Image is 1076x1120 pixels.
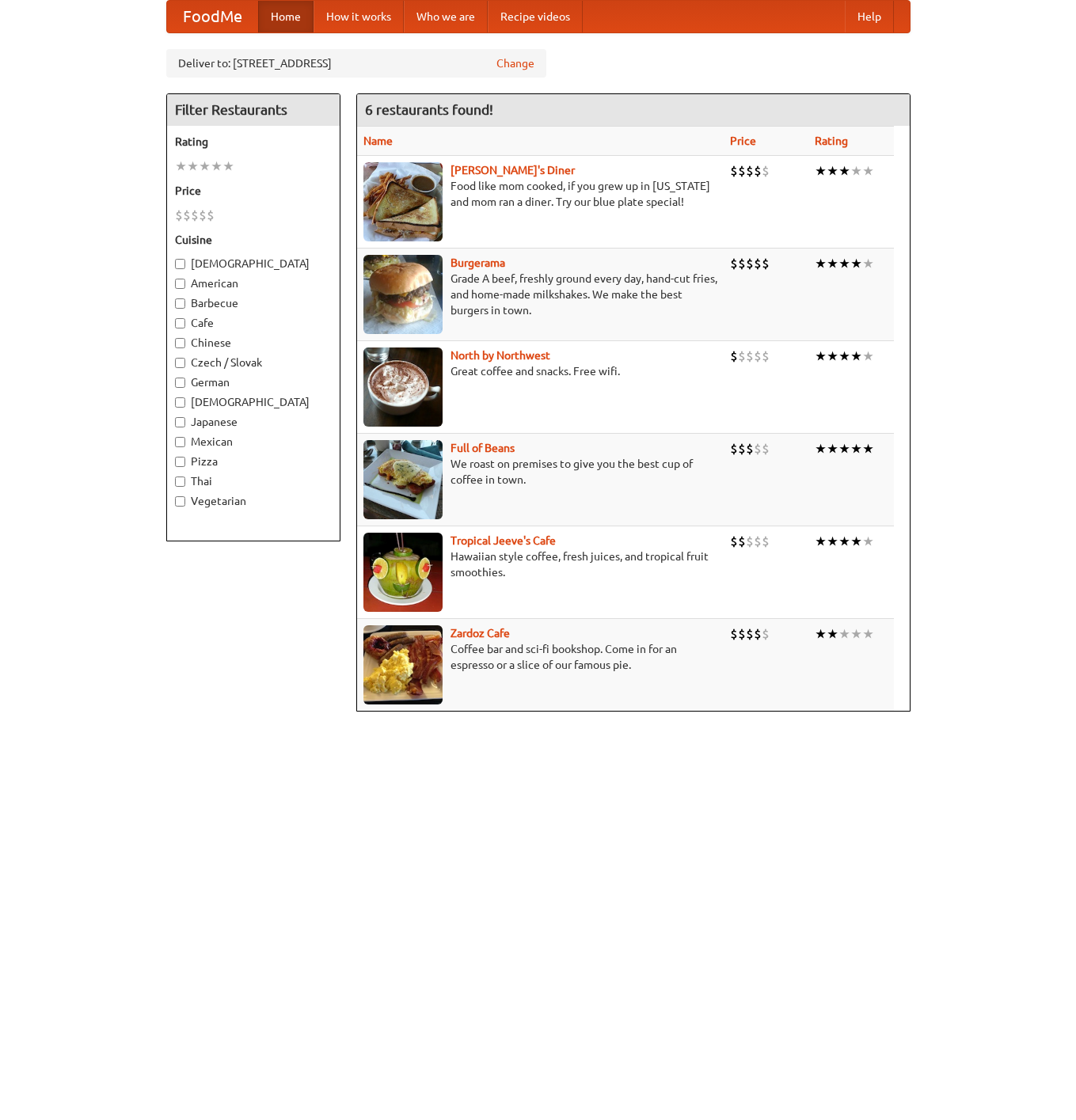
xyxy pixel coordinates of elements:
[815,625,827,643] li: ★
[827,347,838,365] li: ★
[730,255,738,272] li: $
[314,1,404,32] a: How it works
[191,207,199,224] li: $
[730,440,738,457] li: $
[451,349,550,362] a: North by Northwest
[738,347,746,365] li: $
[365,102,493,117] ng-pluralize: 6 restaurants found!
[175,275,332,291] label: American
[175,318,185,328] input: Cafe
[838,440,850,457] li: ★
[827,255,838,272] li: ★
[175,434,332,450] label: Mexican
[363,440,443,519] img: beans.jpg
[850,255,862,272] li: ★
[363,549,717,580] p: Hawaiian style coffee, fresh juices, and tropical fruit smoothies.
[175,134,332,150] h5: Rating
[827,162,838,180] li: ★
[738,162,746,180] li: $
[730,135,756,147] a: Price
[488,1,583,32] a: Recipe videos
[496,55,534,71] a: Change
[207,207,215,224] li: $
[862,347,874,365] li: ★
[404,1,488,32] a: Who we are
[827,625,838,643] li: ★
[754,162,762,180] li: $
[175,315,332,331] label: Cafe
[838,255,850,272] li: ★
[175,378,185,388] input: German
[363,347,443,427] img: north.jpg
[175,358,185,368] input: Czech / Slovak
[746,625,754,643] li: $
[850,162,862,180] li: ★
[451,164,575,177] a: [PERSON_NAME]'s Diner
[850,625,862,643] li: ★
[166,49,546,78] div: Deliver to: [STREET_ADDRESS]
[175,335,332,351] label: Chinese
[451,442,515,454] b: Full of Beans
[175,414,332,430] label: Japanese
[175,158,187,175] li: ★
[754,533,762,550] li: $
[175,256,332,271] label: [DEMOGRAPHIC_DATA]
[175,374,332,390] label: German
[762,533,770,550] li: $
[451,627,510,640] b: Zardoz Cafe
[451,256,505,269] a: Burgerama
[363,178,717,210] p: Food like mom cooked, if you grew up in [US_STATE] and mom ran a diner. Try our blue plate special!
[167,1,258,32] a: FoodMe
[175,397,185,408] input: [DEMOGRAPHIC_DATA]
[199,207,207,224] li: $
[175,355,332,370] label: Czech / Slovak
[738,440,746,457] li: $
[862,255,874,272] li: ★
[838,625,850,643] li: ★
[730,347,738,365] li: $
[815,347,827,365] li: ★
[862,533,874,550] li: ★
[746,347,754,365] li: $
[850,347,862,365] li: ★
[363,162,443,241] img: sallys.jpg
[738,255,746,272] li: $
[754,255,762,272] li: $
[175,496,185,507] input: Vegetarian
[175,457,185,467] input: Pizza
[199,158,211,175] li: ★
[175,417,185,427] input: Japanese
[175,493,332,509] label: Vegetarian
[838,533,850,550] li: ★
[451,534,556,547] b: Tropical Jeeve's Cafe
[222,158,234,175] li: ★
[175,298,185,309] input: Barbecue
[850,440,862,457] li: ★
[738,533,746,550] li: $
[862,625,874,643] li: ★
[175,183,332,199] h5: Price
[850,533,862,550] li: ★
[762,440,770,457] li: $
[815,533,827,550] li: ★
[175,338,185,348] input: Chinese
[363,271,717,318] p: Grade A beef, freshly ground every day, hand-cut fries, and home-made milkshakes. We make the bes...
[363,533,443,612] img: jeeves.jpg
[815,440,827,457] li: ★
[815,255,827,272] li: ★
[754,440,762,457] li: $
[746,255,754,272] li: $
[211,158,222,175] li: ★
[175,473,332,489] label: Thai
[730,533,738,550] li: $
[838,347,850,365] li: ★
[815,162,827,180] li: ★
[183,207,191,224] li: $
[175,394,332,410] label: [DEMOGRAPHIC_DATA]
[175,232,332,248] h5: Cuisine
[827,533,838,550] li: ★
[363,255,443,334] img: burgerama.jpg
